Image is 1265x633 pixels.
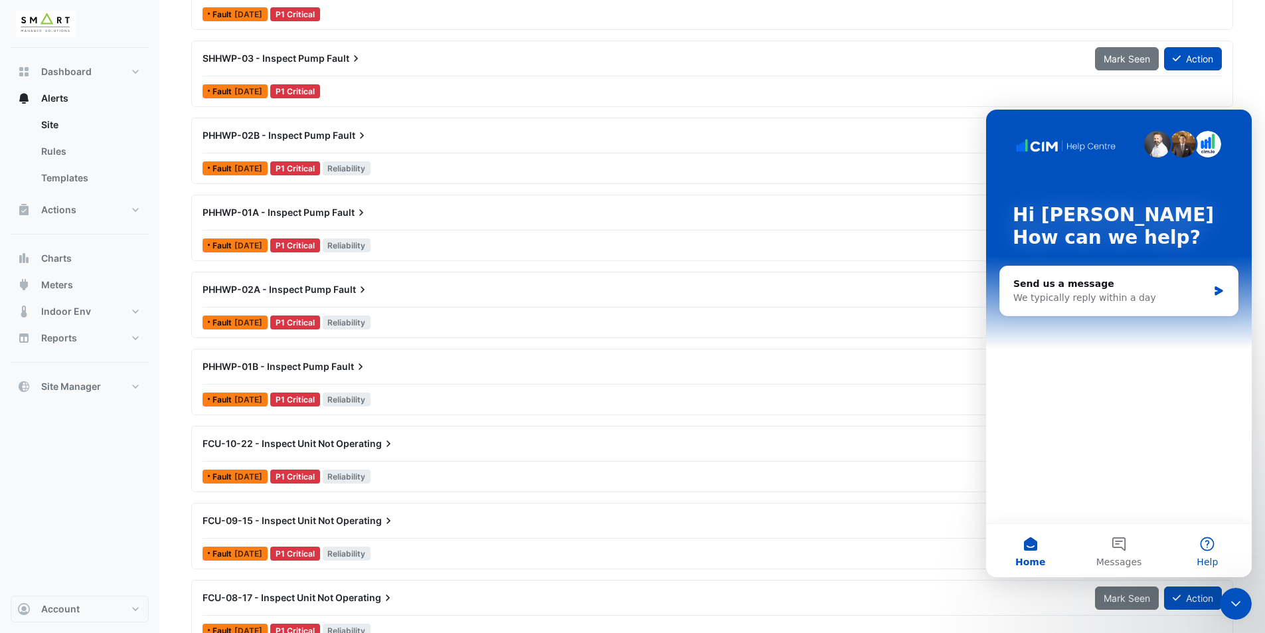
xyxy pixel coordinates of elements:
[203,52,325,64] span: SHHWP-03 - Inspect Pump
[41,380,101,393] span: Site Manager
[335,591,394,604] span: Operating
[336,514,395,527] span: Operating
[234,86,262,96] span: Thu 07-Aug-2025 06:16 BST
[11,596,149,622] button: Account
[1095,587,1159,610] button: Mark Seen
[16,11,76,37] img: Company Logo
[41,602,80,616] span: Account
[270,7,320,21] div: P1 Critical
[17,380,31,393] app-icon: Site Manager
[41,331,77,345] span: Reports
[203,284,331,295] span: PHHWP-02A - Inspect Pump
[1104,53,1150,64] span: Mark Seen
[41,278,73,292] span: Meters
[203,207,330,218] span: PHHWP-01A - Inspect Pump
[1095,47,1159,70] button: Mark Seen
[333,129,369,142] span: Fault
[323,238,371,252] span: Reliability
[11,197,149,223] button: Actions
[17,305,31,318] app-icon: Indoor Env
[212,242,234,250] span: Fault
[212,473,234,481] span: Fault
[270,316,320,329] div: P1 Critical
[212,319,234,327] span: Fault
[323,393,371,407] span: Reliability
[11,245,149,272] button: Charts
[270,547,320,561] div: P1 Critical
[212,88,234,96] span: Fault
[323,547,371,561] span: Reliability
[203,130,331,141] span: PHHWP-02B - Inspect Pump
[11,272,149,298] button: Meters
[41,203,76,217] span: Actions
[332,206,368,219] span: Fault
[31,112,149,138] a: Site
[11,373,149,400] button: Site Manager
[331,360,367,373] span: Fault
[234,395,262,405] span: Wed 06-Aug-2025 07:15 BST
[203,515,334,526] span: FCU-09-15 - Inspect Unit Not
[1164,47,1222,70] button: Action
[1220,588,1252,620] iframe: Intercom live chat
[17,65,31,78] app-icon: Dashboard
[270,84,320,98] div: P1 Critical
[212,11,234,19] span: Fault
[323,316,371,329] span: Reliability
[17,252,31,265] app-icon: Charts
[270,161,320,175] div: P1 Critical
[31,165,149,191] a: Templates
[234,9,262,19] span: Thu 07-Aug-2025 06:16 BST
[336,437,395,450] span: Operating
[986,110,1252,577] iframe: Intercom live chat
[31,138,149,165] a: Rules
[234,317,262,327] span: Wed 06-Aug-2025 07:15 BST
[17,278,31,292] app-icon: Meters
[11,325,149,351] button: Reports
[212,396,234,404] span: Fault
[11,58,149,85] button: Dashboard
[212,550,234,558] span: Fault
[270,238,320,252] div: P1 Critical
[234,163,262,173] span: Wed 06-Aug-2025 07:15 BST
[234,240,262,250] span: Wed 06-Aug-2025 07:15 BST
[234,472,262,482] span: Wed 06-Aug-2025 07:01 BST
[270,393,320,407] div: P1 Critical
[333,283,369,296] span: Fault
[41,252,72,265] span: Charts
[17,331,31,345] app-icon: Reports
[234,549,262,559] span: Wed 06-Aug-2025 07:01 BST
[11,85,149,112] button: Alerts
[1164,587,1222,610] button: Action
[323,161,371,175] span: Reliability
[41,92,68,105] span: Alerts
[212,165,234,173] span: Fault
[11,112,149,197] div: Alerts
[203,361,329,372] span: PHHWP-01B - Inspect Pump
[11,298,149,325] button: Indoor Env
[203,592,333,603] span: FCU-08-17 - Inspect Unit Not
[41,305,91,318] span: Indoor Env
[270,470,320,484] div: P1 Critical
[17,92,31,105] app-icon: Alerts
[17,203,31,217] app-icon: Actions
[327,52,363,65] span: Fault
[203,438,334,449] span: FCU-10-22 - Inspect Unit Not
[323,470,371,484] span: Reliability
[1104,592,1150,604] span: Mark Seen
[41,65,92,78] span: Dashboard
